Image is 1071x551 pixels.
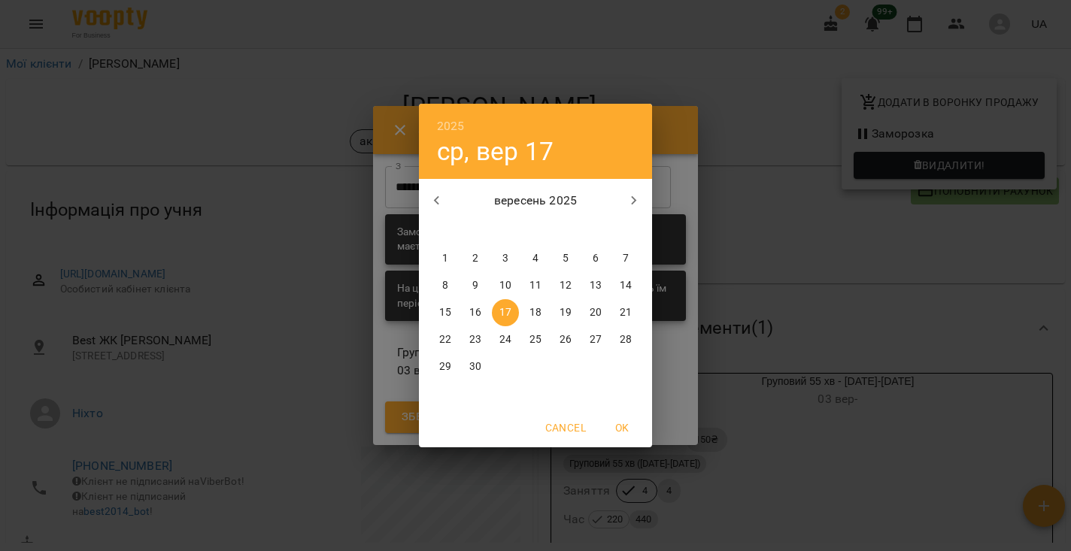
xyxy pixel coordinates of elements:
button: 21 [612,299,639,326]
button: OK [598,414,646,441]
p: 30 [469,359,481,374]
button: 3 [492,245,519,272]
p: 24 [499,332,511,347]
button: 15 [432,299,459,326]
button: 27 [582,326,609,353]
button: 12 [552,272,579,299]
p: 12 [560,278,572,293]
p: 15 [439,305,451,320]
p: 20 [590,305,602,320]
p: 17 [499,305,511,320]
span: ср [492,223,519,238]
p: вересень 2025 [455,192,617,210]
button: 5 [552,245,579,272]
p: 8 [442,278,448,293]
p: 6 [593,251,599,266]
button: 14 [612,272,639,299]
p: 26 [560,332,572,347]
button: 9 [462,272,489,299]
p: 10 [499,278,511,293]
button: 24 [492,326,519,353]
p: 3 [502,251,508,266]
p: 13 [590,278,602,293]
p: 1 [442,251,448,266]
p: 28 [620,332,632,347]
button: 30 [462,353,489,380]
span: пн [432,223,459,238]
p: 7 [623,251,629,266]
button: 29 [432,353,459,380]
span: OK [604,419,640,437]
span: чт [522,223,549,238]
span: пт [552,223,579,238]
button: 16 [462,299,489,326]
button: 18 [522,299,549,326]
p: 22 [439,332,451,347]
button: 7 [612,245,639,272]
p: 27 [590,332,602,347]
p: 29 [439,359,451,374]
p: 25 [529,332,542,347]
button: 13 [582,272,609,299]
button: 11 [522,272,549,299]
p: 9 [472,278,478,293]
button: 8 [432,272,459,299]
p: 14 [620,278,632,293]
span: нд [612,223,639,238]
p: 11 [529,278,542,293]
button: 10 [492,272,519,299]
button: 20 [582,299,609,326]
button: Cancel [539,414,592,441]
p: 18 [529,305,542,320]
button: 26 [552,326,579,353]
button: 17 [492,299,519,326]
button: 6 [582,245,609,272]
p: 21 [620,305,632,320]
button: 25 [522,326,549,353]
span: вт [462,223,489,238]
button: 2 [462,245,489,272]
span: сб [582,223,609,238]
p: 19 [560,305,572,320]
button: 22 [432,326,459,353]
p: 2 [472,251,478,266]
button: 1 [432,245,459,272]
button: 23 [462,326,489,353]
button: 2025 [437,116,465,137]
button: 19 [552,299,579,326]
button: ср, вер 17 [437,136,554,167]
p: 5 [563,251,569,266]
span: Cancel [545,419,586,437]
button: 4 [522,245,549,272]
p: 23 [469,332,481,347]
p: 16 [469,305,481,320]
p: 4 [532,251,539,266]
button: 28 [612,326,639,353]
